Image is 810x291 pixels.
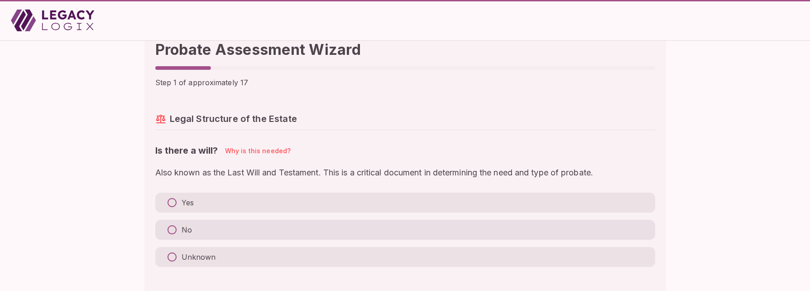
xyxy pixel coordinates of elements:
[182,197,194,208] p: Yes
[155,167,655,178] span: Also known as the Last Will and Testament. This is a critical document in determining the need an...
[155,78,249,87] span: Step 1 of approximately 17
[155,145,218,156] h5: Is there a will?
[170,113,297,124] span: Legal Structure of the Estate
[182,252,216,262] p: Unknown
[155,41,361,58] span: Probate Assessment Wizard
[225,146,291,155] a: Why is this needed?
[182,224,192,235] p: No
